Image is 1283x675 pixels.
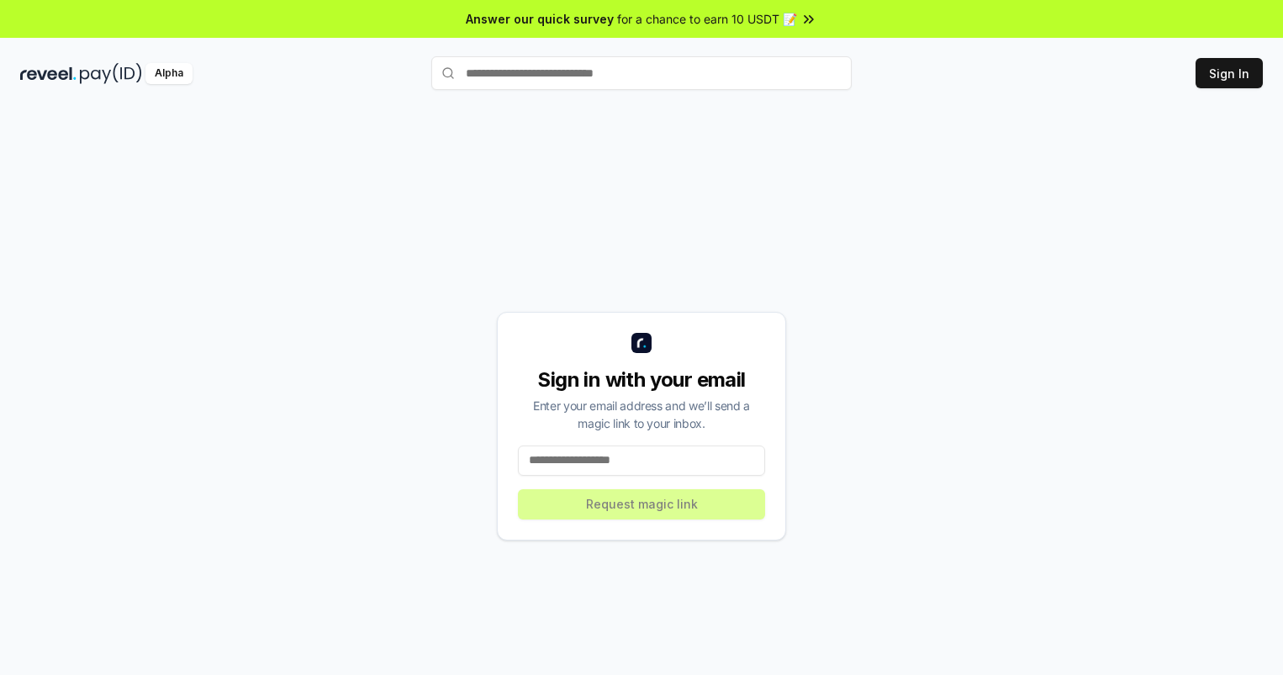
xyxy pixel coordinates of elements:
span: for a chance to earn 10 USDT 📝 [617,10,797,28]
span: Answer our quick survey [466,10,614,28]
button: Sign In [1196,58,1263,88]
img: reveel_dark [20,63,77,84]
div: Alpha [145,63,193,84]
img: logo_small [631,333,652,353]
div: Sign in with your email [518,367,765,393]
div: Enter your email address and we’ll send a magic link to your inbox. [518,397,765,432]
img: pay_id [80,63,142,84]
